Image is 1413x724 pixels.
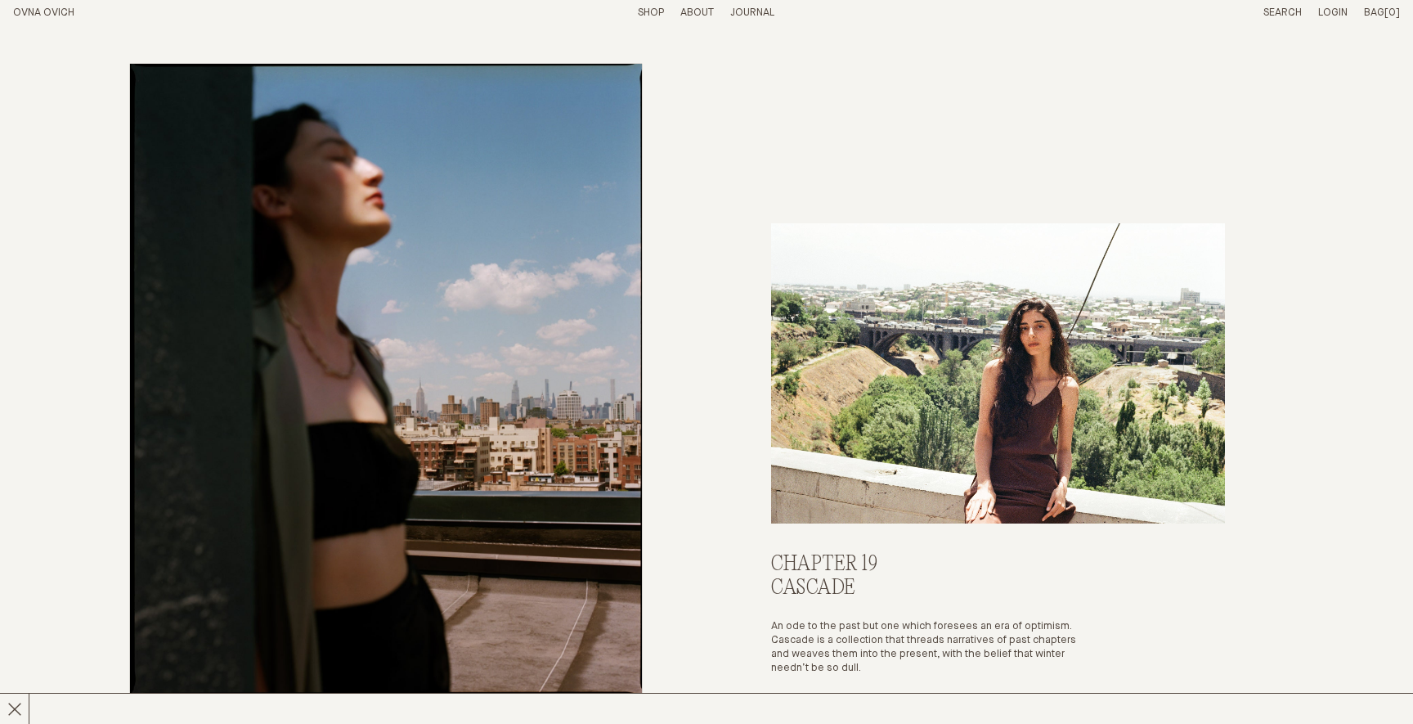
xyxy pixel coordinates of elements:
span: Bag [1364,7,1384,18]
a: Shop [638,7,664,18]
a: Login [1318,7,1348,18]
span: [0] [1384,7,1400,18]
a: Shop Now [130,64,642,698]
h3: Cascade [771,577,1088,600]
a: Shop Now [771,223,1225,524]
a: Journal [730,7,774,18]
summary: About [680,7,714,20]
p: An ode to the past but one which foresees an era of optimism. Cascade is a collection that thread... [771,620,1088,676]
a: Home [13,7,74,18]
h2: Chapter 19 [771,553,1088,577]
a: Search [1263,7,1302,18]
